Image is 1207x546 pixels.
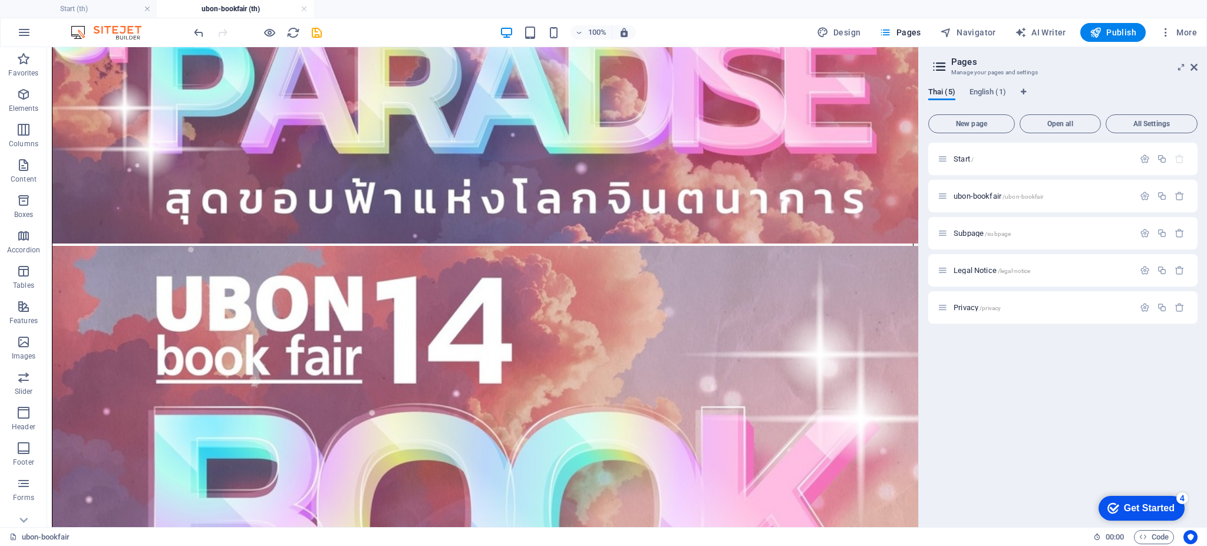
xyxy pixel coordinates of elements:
[1140,228,1150,238] div: Settings
[1010,23,1071,42] button: AI Writer
[928,114,1015,133] button: New page
[286,26,300,40] i: Reload page
[9,530,70,544] a: Click to cancel selection. Double-click to open Pages
[1175,191,1185,201] div: Remove
[1114,532,1116,541] span: :
[935,23,1001,42] button: Navigator
[1002,193,1043,200] span: /ubon-bookfair
[812,23,866,42] button: Design
[928,87,1198,110] div: Language Tabs
[87,2,99,14] div: 4
[570,25,612,40] button: 100%
[1157,302,1167,313] div: Duplicate
[13,458,34,467] p: Footer
[12,351,36,361] p: Images
[1020,114,1101,133] button: Open all
[1111,120,1192,127] span: All Settings
[1140,265,1150,275] div: Settings
[1139,530,1169,544] span: Code
[1157,265,1167,275] div: Duplicate
[998,268,1031,274] span: /legal-notice
[1090,27,1136,38] span: Publish
[68,25,156,40] img: Editor Logo
[1175,228,1185,238] div: Remove
[9,139,38,149] p: Columns
[817,27,861,38] span: Design
[1015,27,1066,38] span: AI Writer
[13,493,34,502] p: Forms
[951,57,1198,67] h2: Pages
[971,156,974,163] span: /
[950,229,1134,237] div: Subpage/subpage
[14,210,34,219] p: Boxes
[950,192,1134,200] div: ubon-bookfair/ubon-bookfair
[1140,191,1150,201] div: Settings
[812,23,866,42] div: Design (Ctrl+Alt+Y)
[13,281,34,290] p: Tables
[11,175,37,184] p: Content
[1157,191,1167,201] div: Duplicate
[1140,302,1150,313] div: Settings
[192,26,206,40] i: Undo: Delete elements (Ctrl+Z)
[157,2,314,15] h4: ubon-bookfair (th)
[262,25,276,40] button: Click here to leave preview mode and continue editing
[1157,228,1167,238] div: Duplicate
[1134,530,1174,544] button: Code
[954,266,1030,275] span: Click to open page
[1160,27,1197,38] span: More
[879,27,921,38] span: Pages
[1155,23,1202,42] button: More
[1093,530,1124,544] h6: Session time
[35,13,85,24] div: Get Started
[12,422,35,432] p: Header
[1080,23,1146,42] button: Publish
[310,26,324,40] i: Save (Ctrl+S)
[619,27,629,38] i: On resize automatically adjust zoom level to fit chosen device.
[192,25,206,40] button: undo
[950,155,1134,163] div: Start/
[1140,154,1150,164] div: Settings
[7,245,40,255] p: Accordion
[1106,530,1124,544] span: 00 00
[15,387,33,396] p: Slider
[950,304,1134,311] div: Privacy/privacy
[1175,265,1185,275] div: Remove
[934,120,1010,127] span: New page
[954,303,1001,312] span: Click to open page
[980,305,1001,311] span: /privacy
[985,231,1011,237] span: /subpage
[951,67,1174,78] h3: Manage your pages and settings
[9,6,95,31] div: Get Started 4 items remaining, 20% complete
[950,267,1134,274] div: Legal Notice/legal-notice
[1157,154,1167,164] div: Duplicate
[969,85,1006,101] span: English (1)
[954,192,1043,200] span: Click to open page
[309,25,324,40] button: save
[1175,154,1185,164] div: The startpage cannot be deleted
[8,68,38,78] p: Favorites
[9,104,39,113] p: Elements
[1175,302,1185,313] div: Remove
[940,27,996,38] span: Navigator
[928,85,955,101] span: Thai (5)
[9,316,38,325] p: Features
[1183,530,1198,544] button: Usercentrics
[286,25,300,40] button: reload
[954,154,974,163] span: Click to open page
[1025,120,1096,127] span: Open all
[1106,114,1198,133] button: All Settings
[588,25,607,40] h6: 100%
[954,229,1011,238] span: Click to open page
[875,23,925,42] button: Pages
